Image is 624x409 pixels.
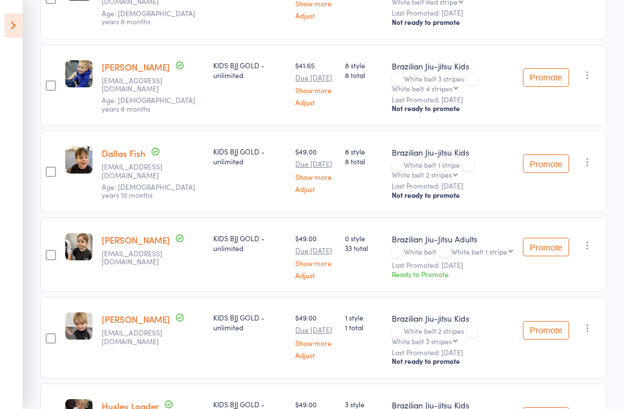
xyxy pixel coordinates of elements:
[392,60,514,72] div: Brazilian Jiu-jitsu Kids
[65,146,92,174] img: image1746684221.png
[295,86,336,94] a: Show more
[102,329,177,345] small: codyhelenakilgour@gmail.com
[65,312,92,340] img: image1751955066.png
[295,98,336,106] a: Adjust
[392,190,514,200] div: Not ready to promote
[295,271,336,279] a: Adjust
[345,312,382,322] span: 1 style
[213,146,286,166] div: KIDS BJJ GOLD - unlimited
[295,339,336,347] a: Show more
[102,8,195,26] span: Age: [DEMOGRAPHIC_DATA] years 8 months
[392,17,514,27] div: Not ready to promote
[102,313,170,325] a: [PERSON_NAME]
[345,146,382,156] span: 8 style
[102,61,170,73] a: [PERSON_NAME]
[213,312,286,332] div: KIDS BJJ GOLD - unlimited
[213,233,286,253] div: KIDS BJJ GOLD - unlimited
[523,321,569,340] button: Promote
[392,233,514,245] div: Brazilian Jiu-Jitsu Adults
[392,312,514,324] div: Brazilian Jiu-jitsu Kids
[102,182,195,200] span: Age: [DEMOGRAPHIC_DATA] years 10 months
[65,60,92,87] img: image1753773615.png
[65,233,92,260] img: image1743199427.png
[345,233,382,243] span: 0 style
[345,322,382,332] span: 1 total
[392,146,514,158] div: Brazilian Jiu-jitsu Kids
[392,95,514,104] small: Last Promoted: [DATE]
[295,146,336,192] div: $49.00
[345,399,382,409] span: 3 style
[295,73,336,82] small: Due [DATE]
[392,261,514,269] small: Last Promoted: [DATE]
[295,246,336,255] small: Due [DATE]
[295,326,336,334] small: Due [DATE]
[345,243,382,253] span: 33 total
[392,248,514,257] div: White belt
[102,95,195,113] span: Age: [DEMOGRAPHIC_DATA] years 8 months
[392,337,452,345] div: White belt 3 stripes
[295,60,336,106] div: $41.65
[102,249,177,266] small: Mslorynhoward@gmail.com
[295,351,336,359] a: Adjust
[392,161,514,178] div: White belt 1 stripe
[392,356,514,366] div: Not ready to promote
[392,9,514,17] small: Last Promoted: [DATE]
[523,154,569,173] button: Promote
[345,70,382,80] span: 8 total
[392,171,452,178] div: White belt 2 stripes
[451,248,507,255] div: White belt 1 stripe
[295,173,336,180] a: Show more
[295,185,336,193] a: Adjust
[345,60,382,70] span: 8 style
[102,163,177,179] small: Lindsayjohnfish@gmail.com
[213,60,286,80] div: KIDS BJJ GOLD - unlimited
[102,147,146,159] a: Dallas Fish
[102,76,177,93] small: Mickandjenna@live.com
[295,233,336,279] div: $49.00
[392,182,514,190] small: Last Promoted: [DATE]
[392,348,514,356] small: Last Promoted: [DATE]
[523,68,569,87] button: Promote
[392,84,452,92] div: White belt 4 stripes
[392,104,514,113] div: Not ready to promote
[345,156,382,166] span: 8 total
[102,234,170,246] a: [PERSON_NAME]
[295,12,336,19] a: Adjust
[295,312,336,358] div: $49.00
[392,269,514,279] div: Ready to Promote
[295,259,336,267] a: Show more
[523,238,569,256] button: Promote
[392,75,514,92] div: White belt 3 stripes
[392,327,514,344] div: White belt 2 stripes
[295,160,336,168] small: Due [DATE]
